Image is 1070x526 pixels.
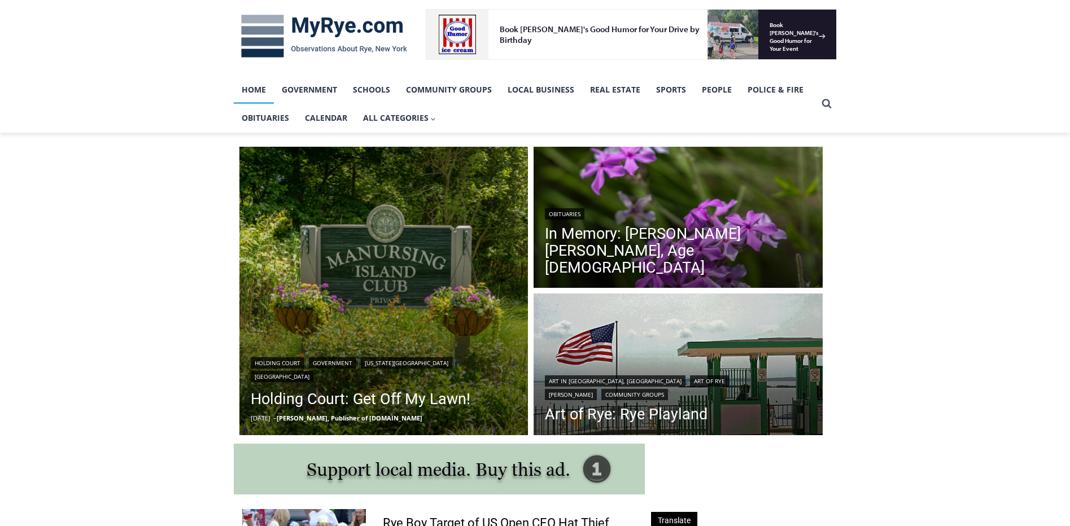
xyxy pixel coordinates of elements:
[251,388,517,410] a: Holding Court: Get Off My Lawn!
[74,15,279,36] div: Book [PERSON_NAME]'s Good Humor for Your Drive by Birthday
[251,355,517,382] div: | | |
[545,373,811,400] div: | | |
[273,1,341,51] img: s_800_d653096d-cda9-4b24-94f4-9ae0c7afa054.jpeg
[116,71,166,135] div: "the precise, almost orchestrated movements of cutting and assembling sushi and [PERSON_NAME] mak...
[355,104,444,132] button: Child menu of All Categories
[234,7,414,65] img: MyRye.com
[3,116,111,159] span: Open Tues. - Sun. [PHONE_NUMBER]
[545,225,811,276] a: In Memory: [PERSON_NAME] [PERSON_NAME], Age [DEMOGRAPHIC_DATA]
[344,12,393,43] h4: Book [PERSON_NAME]'s Good Humor for Your Event
[234,444,645,494] img: support local media, buy this ad
[582,76,648,104] a: Real Estate
[234,76,816,133] nav: Primary Navigation
[335,3,408,51] a: Book [PERSON_NAME]'s Good Humor for Your Event
[272,109,547,141] a: Intern @ [DOMAIN_NAME]
[345,76,398,104] a: Schools
[694,76,740,104] a: People
[500,76,582,104] a: Local Business
[601,389,668,400] a: Community Groups
[234,104,297,132] a: Obituaries
[1,113,113,141] a: Open Tues. - Sun. [PHONE_NUMBER]
[545,375,685,387] a: Art in [GEOGRAPHIC_DATA], [GEOGRAPHIC_DATA]
[534,293,823,438] a: Read More Art of Rye: Rye Playland
[295,112,523,138] span: Intern @ [DOMAIN_NAME]
[274,76,345,104] a: Government
[361,357,452,369] a: [US_STATE][GEOGRAPHIC_DATA]
[816,94,837,114] button: View Search Form
[534,147,823,291] a: Read More In Memory: Barbara Porter Schofield, Age 90
[234,76,274,104] a: Home
[277,414,422,422] a: [PERSON_NAME], Publisher of [DOMAIN_NAME]
[251,357,304,369] a: Holding Court
[545,208,584,220] a: Obituaries
[309,357,356,369] a: Government
[239,147,529,436] img: (PHOTO: Manursing Island Club in Rye. File photo, 2024. Credit: Justin Gray.)
[534,293,823,438] img: (PHOTO: Rye Playland. Entrance onto Playland Beach at the Boardwalk. By JoAnn Cancro.)
[251,414,270,422] time: [DATE]
[398,76,500,104] a: Community Groups
[297,104,355,132] a: Calendar
[545,389,597,400] a: [PERSON_NAME]
[545,406,811,423] a: Art of Rye: Rye Playland
[690,375,729,387] a: Art of Rye
[239,147,529,436] a: Read More Holding Court: Get Off My Lawn!
[273,414,277,422] span: –
[285,1,534,109] div: "[PERSON_NAME] and I covered the [DATE] Parade, which was a really eye opening experience as I ha...
[251,371,313,382] a: [GEOGRAPHIC_DATA]
[740,76,811,104] a: Police & Fire
[534,147,823,291] img: (PHOTO: Kim Eierman of EcoBeneficial designed and oversaw the installation of native plant beds f...
[648,76,694,104] a: Sports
